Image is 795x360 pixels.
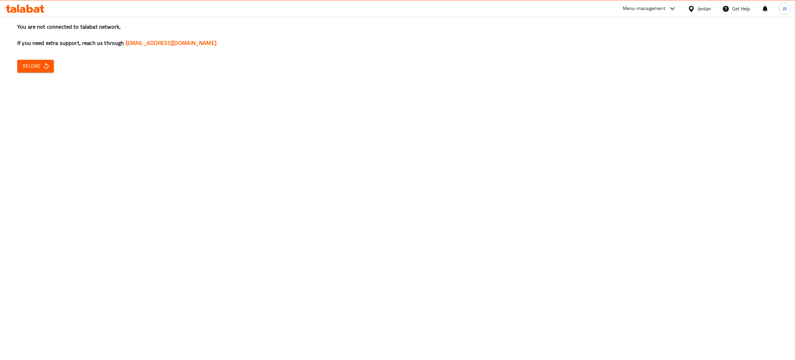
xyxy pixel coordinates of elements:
[17,60,54,73] button: Reload
[126,38,216,48] a: [EMAIL_ADDRESS][DOMAIN_NAME]
[698,5,711,12] div: Jordan
[17,23,778,47] h3: You are not connected to talabat network, If you need extra support, reach us through
[783,5,787,12] span: W
[623,4,665,13] div: Menu-management
[23,62,48,70] span: Reload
